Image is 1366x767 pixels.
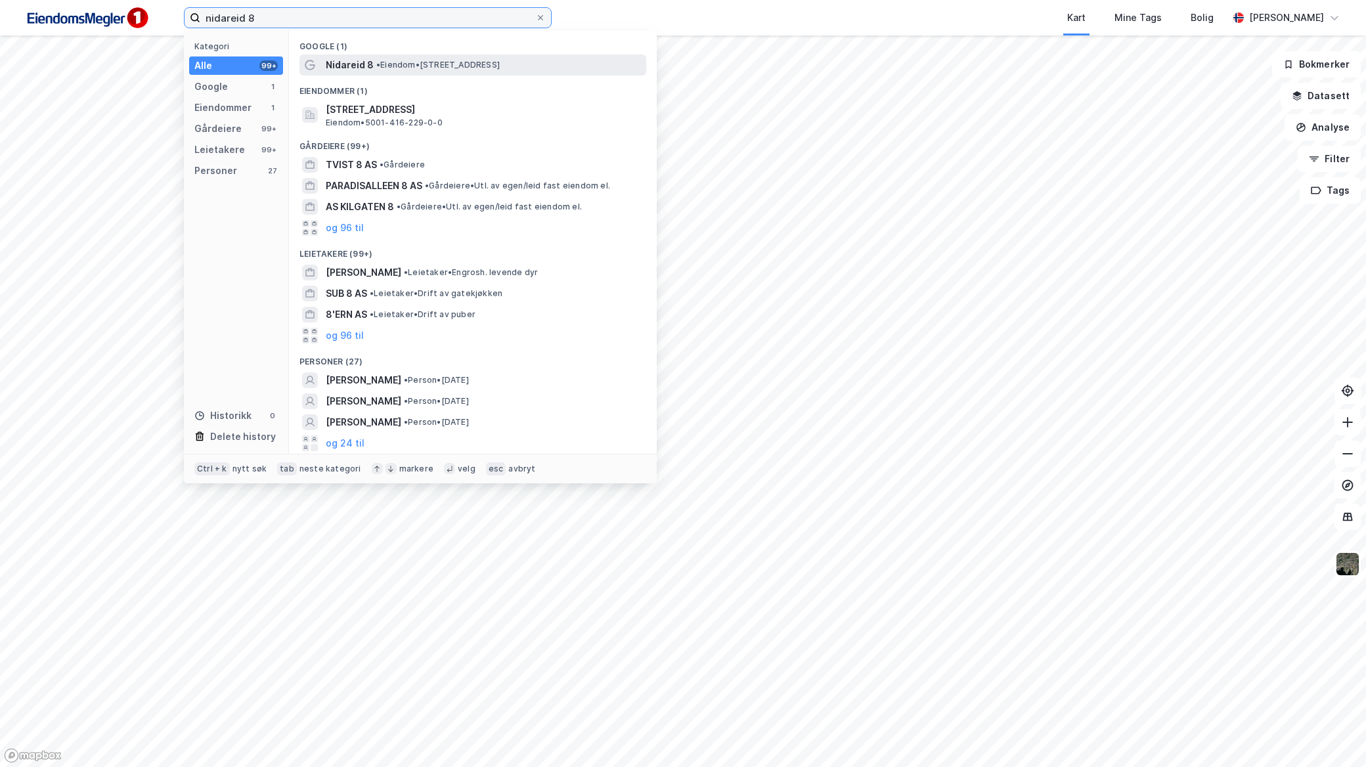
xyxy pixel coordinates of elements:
span: • [376,60,380,70]
span: PARADISALLEEN 8 AS [326,178,422,194]
div: 1 [267,102,278,113]
div: tab [277,462,297,475]
span: [STREET_ADDRESS] [326,102,641,118]
div: Alle [194,58,212,74]
button: og 96 til [326,220,364,236]
div: Gårdeiere (99+) [289,131,657,154]
span: Leietaker • Engrosh. levende dyr [404,267,538,278]
a: Mapbox homepage [4,748,62,763]
span: • [370,288,374,298]
div: Personer (27) [289,346,657,370]
iframe: Chat Widget [1300,704,1366,767]
span: • [404,417,408,427]
span: AS KILGATEN 8 [326,199,394,215]
span: • [404,267,408,277]
div: Eiendommer (1) [289,76,657,99]
div: Kategori [194,41,283,51]
div: Gårdeiere [194,121,242,137]
span: Leietaker • Drift av gatekjøkken [370,288,502,299]
div: 99+ [259,144,278,155]
div: 99+ [259,60,278,71]
div: Kart [1067,10,1086,26]
span: Eiendom • [STREET_ADDRESS] [376,60,500,70]
div: markere [399,464,433,474]
div: Bolig [1191,10,1214,26]
span: Eiendom • 5001-416-229-0-0 [326,118,443,128]
div: Historikk [194,408,252,424]
button: og 96 til [326,328,364,343]
div: Leietakere (99+) [289,238,657,262]
div: Personer [194,163,237,179]
span: Person • [DATE] [404,396,469,406]
div: Google [194,79,228,95]
div: Eiendommer [194,100,252,116]
span: [PERSON_NAME] [326,414,401,430]
span: [PERSON_NAME] [326,265,401,280]
span: [PERSON_NAME] [326,372,401,388]
span: Person • [DATE] [404,375,469,385]
span: Person • [DATE] [404,417,469,427]
div: velg [458,464,475,474]
span: • [370,309,374,319]
span: SUB 8 AS [326,286,367,301]
input: Søk på adresse, matrikkel, gårdeiere, leietakere eller personer [200,8,535,28]
div: [PERSON_NAME] [1249,10,1324,26]
div: Kontrollprogram for chat [1300,704,1366,767]
span: [PERSON_NAME] [326,393,401,409]
button: og 24 til [326,435,364,451]
div: 27 [267,165,278,176]
div: Ctrl + k [194,462,230,475]
button: Filter [1298,146,1361,172]
div: esc [486,462,506,475]
button: Tags [1300,177,1361,204]
div: avbryt [508,464,535,474]
div: 99+ [259,123,278,134]
img: F4PB6Px+NJ5v8B7XTbfpPpyloAAAAASUVORK5CYII= [21,3,152,33]
div: Leietakere [194,142,245,158]
button: Bokmerker [1272,51,1361,77]
span: • [380,160,384,169]
span: TVIST 8 AS [326,157,377,173]
button: Datasett [1281,83,1361,109]
div: 1 [267,81,278,92]
div: Delete history [210,429,276,445]
button: Analyse [1285,114,1361,141]
div: Mine Tags [1114,10,1162,26]
span: • [397,202,401,211]
span: Gårdeiere [380,160,425,170]
div: 0 [267,410,278,421]
span: • [404,375,408,385]
span: Nidareid 8 [326,57,374,73]
span: 8'ERN AS [326,307,367,322]
span: • [425,181,429,190]
img: 9k= [1335,552,1360,577]
span: • [404,396,408,406]
span: Gårdeiere • Utl. av egen/leid fast eiendom el. [397,202,582,212]
span: Leietaker • Drift av puber [370,309,475,320]
div: Google (1) [289,31,657,55]
div: nytt søk [232,464,267,474]
span: Gårdeiere • Utl. av egen/leid fast eiendom el. [425,181,610,191]
div: neste kategori [299,464,361,474]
